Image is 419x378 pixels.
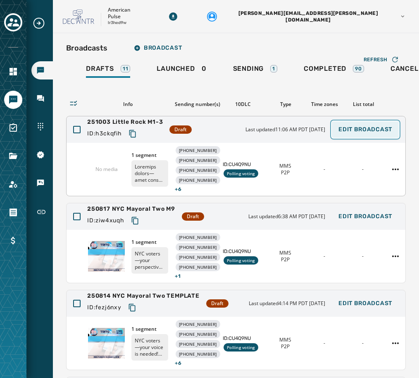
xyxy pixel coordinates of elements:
div: [PHONE_NUMBER] [176,330,220,338]
button: Copy text to clipboard [125,300,140,315]
span: Edit Broadcast [338,126,392,133]
button: 250814 NYC Mayoral Two TEMPLATE action menu [389,337,402,350]
span: 1 segment [131,326,168,332]
span: + 6 [175,186,216,193]
button: Edit Broadcast [332,208,399,225]
span: ID: CU4Q9NU [223,248,263,255]
span: P2P [281,169,290,176]
button: Toggle account select drawer [4,13,22,31]
div: [PHONE_NUMBER] [176,146,220,154]
p: Loremips dolors—amet conse adipisc! Eli’se doei temporin utlabore et dolo magn al e admin veniam ... [131,160,168,187]
div: [PHONE_NUMBER] [176,156,220,164]
a: Navigate to Home [4,63,22,81]
span: P2P [281,343,290,350]
span: Launched [157,65,195,73]
div: Time zones [308,101,340,108]
span: ID: CU4Q9NU [223,335,263,342]
button: Edit Broadcast [332,121,399,138]
span: ID: h3ckqfih [87,130,122,138]
button: Broadcast [127,40,188,56]
a: Navigate to Billing [4,231,22,250]
div: - [347,253,379,260]
div: [PHONE_NUMBER] [176,243,220,251]
div: Polling voting [224,169,258,178]
button: 250817 NYC Mayoral Two M9 action menu [389,250,402,263]
div: [PHONE_NUMBER] [176,233,220,241]
a: Navigate to Keywords & Responders [31,174,53,192]
span: Drafts [86,65,114,73]
span: ID: CU4Q9NU [223,161,263,168]
span: Refresh [364,56,388,63]
span: 250817 NYC Mayoral Two M9 [87,205,175,213]
div: - [308,253,340,260]
span: 1 segment [131,239,168,246]
span: Draft [211,300,224,307]
a: Navigate to Sending Numbers [31,118,53,136]
p: American Pulse [108,7,143,20]
a: Navigate to Broadcasts [31,61,53,79]
div: [PHONE_NUMBER] [176,176,220,184]
button: Refresh [357,53,406,66]
a: Navigate to 10DLC Registration [31,146,53,164]
div: - [347,166,379,173]
div: Polling voting [224,256,258,265]
div: [PHONE_NUMBER] [176,320,220,328]
span: Draft [174,126,187,133]
a: Sending1 [226,60,284,79]
span: Edit Broadcast [338,213,392,220]
span: Last updated 6:38 AM PDT [DATE] [248,213,325,220]
a: Navigate to Orders [4,203,22,222]
button: Download Menu [166,9,181,24]
img: Thumbnail [88,325,125,362]
a: Drafts11 [79,60,137,79]
a: Completed90 [297,60,371,79]
span: + 6 [175,360,216,366]
a: Navigate to Inbox [31,89,53,108]
button: Copy text to clipboard [128,213,143,228]
div: 90 [353,65,364,72]
p: NYC voters—your perspective is essential! You’ve been randomly chosen to answer a brief questionn... [131,247,168,274]
div: - [308,166,340,173]
span: 1 segment [131,152,168,159]
a: Navigate to Short Links [31,202,53,222]
div: [PHONE_NUMBER] [176,340,220,348]
p: NYC voters—your voice is needed! You’ve been randomly selected to take a brief survey on the most... [131,334,168,361]
span: ID: ziw4xuqh [87,217,124,225]
div: - [308,340,340,347]
div: - [347,340,379,347]
button: Expand sub nav menu [32,17,52,30]
p: No media [95,166,118,173]
span: Draft [187,213,199,220]
span: P2P [281,256,290,263]
div: [PHONE_NUMBER] [176,263,220,271]
a: Navigate to Account [4,175,22,193]
div: 0 [157,65,206,78]
a: Launched0 [150,60,213,79]
div: Polling voting [224,343,258,352]
button: 251003 Little Rock M1-3 action menu [389,163,402,176]
div: List total [347,101,379,108]
div: Type [269,101,302,108]
span: Edit Broadcast [338,300,392,307]
button: Copy text to clipboard [125,126,140,141]
div: [PHONE_NUMBER] [176,166,220,174]
div: [PHONE_NUMBER] [176,350,220,358]
div: 11 [121,65,131,72]
a: Navigate to Surveys [4,119,22,137]
div: 10DLC [223,101,263,108]
div: 1 [270,65,277,72]
button: User settings [204,7,409,26]
span: Broadcast [134,45,182,51]
span: + 1 [175,273,216,279]
img: Thumbnail [88,238,125,275]
span: [PERSON_NAME][EMAIL_ADDRESS][PERSON_NAME][DOMAIN_NAME] [220,10,396,23]
h2: Broadcasts [66,42,107,54]
span: Sending [233,65,264,73]
div: Info [88,101,168,108]
span: MMS [279,250,291,256]
span: MMS [279,163,291,169]
span: 251003 Little Rock M1-3 [87,118,163,126]
span: Last updated 4:14 PM PDT [DATE] [249,300,325,307]
div: Sending number(s) [175,101,216,108]
p: lr3hed9w [108,20,126,26]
